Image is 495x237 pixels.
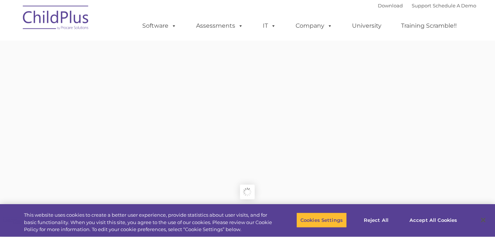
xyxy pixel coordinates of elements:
[288,18,340,33] a: Company
[433,3,476,8] a: Schedule A Demo
[475,212,491,228] button: Close
[189,18,251,33] a: Assessments
[345,18,389,33] a: University
[135,18,184,33] a: Software
[412,3,431,8] a: Support
[353,212,399,228] button: Reject All
[378,3,476,8] font: |
[255,18,283,33] a: IT
[24,212,272,233] div: This website uses cookies to create a better user experience, provide statistics about user visit...
[405,212,461,228] button: Accept All Cookies
[296,212,347,228] button: Cookies Settings
[394,18,464,33] a: Training Scramble!!
[19,0,93,37] img: ChildPlus by Procare Solutions
[378,3,403,8] a: Download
